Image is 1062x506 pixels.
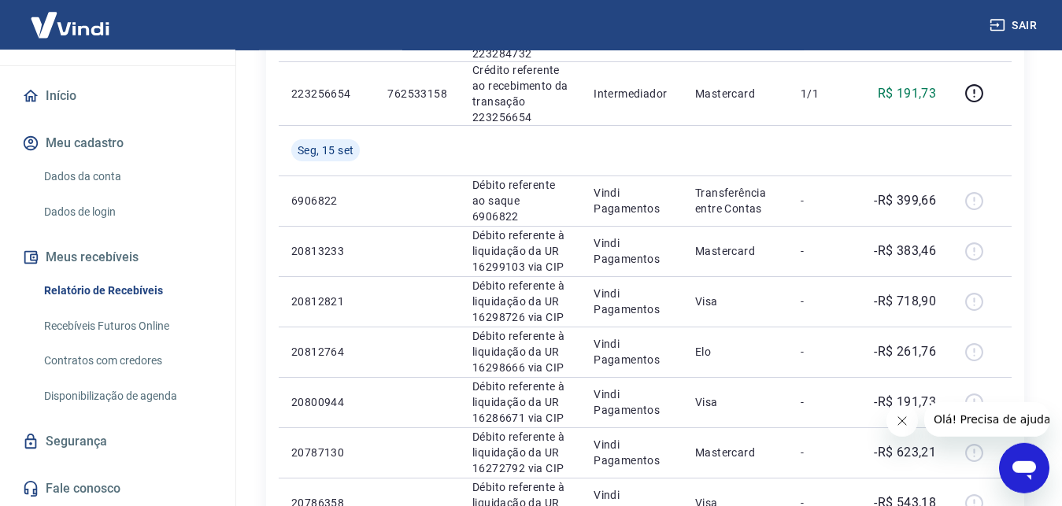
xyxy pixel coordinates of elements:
p: Mastercard [695,86,775,102]
p: Mastercard [695,243,775,259]
p: 20812821 [291,294,362,309]
a: Dados da conta [38,161,216,193]
span: Olá! Precisa de ajuda? [9,11,132,24]
p: 20813233 [291,243,362,259]
p: Débito referente à liquidação da UR 16298726 via CIP [472,278,568,325]
p: 762533158 [387,86,447,102]
p: Vindi Pagamentos [594,386,670,418]
a: Recebíveis Futuros Online [38,310,216,342]
p: - [801,344,847,360]
p: Vindi Pagamentos [594,185,670,216]
p: -R$ 399,66 [874,191,936,210]
iframe: Mensagem da empresa [924,402,1049,437]
p: Elo [695,344,775,360]
a: Relatório de Recebíveis [38,275,216,307]
p: Débito referente ao saque 6906822 [472,177,568,224]
p: Mastercard [695,445,775,460]
p: Vindi Pagamentos [594,336,670,367]
p: - [801,193,847,209]
p: Débito referente à liquidação da UR 16272792 via CIP [472,429,568,476]
p: Vindi Pagamentos [594,286,670,317]
p: 223256654 [291,86,362,102]
p: 20787130 [291,445,362,460]
p: -R$ 191,73 [874,393,936,412]
p: -R$ 383,46 [874,242,936,260]
p: 1/1 [801,86,847,102]
button: Meus recebíveis [19,240,216,275]
a: Disponibilização de agenda [38,380,216,412]
iframe: Botão para abrir a janela de mensagens [999,443,1049,493]
a: Dados de login [38,196,216,228]
button: Meu cadastro [19,126,216,161]
p: -R$ 623,21 [874,443,936,462]
p: 20812764 [291,344,362,360]
p: - [801,294,847,309]
p: Intermediador [594,86,670,102]
p: Vindi Pagamentos [594,235,670,267]
p: 6906822 [291,193,362,209]
button: Sair [986,11,1043,40]
p: - [801,445,847,460]
iframe: Fechar mensagem [886,405,918,437]
a: Segurança [19,424,216,459]
p: - [801,394,847,410]
p: -R$ 718,90 [874,292,936,311]
p: Transferência entre Contas [695,185,775,216]
p: Visa [695,294,775,309]
p: Débito referente à liquidação da UR 16298666 via CIP [472,328,568,375]
span: Seg, 15 set [298,142,353,158]
p: Crédito referente ao recebimento da transação 223256654 [472,62,568,125]
p: - [801,243,847,259]
p: Débito referente à liquidação da UR 16299103 via CIP [472,227,568,275]
p: Visa [695,394,775,410]
p: -R$ 261,76 [874,342,936,361]
a: Contratos com credores [38,345,216,377]
a: Fale conosco [19,471,216,506]
a: Início [19,79,216,113]
p: Débito referente à liquidação da UR 16286671 via CIP [472,379,568,426]
p: 20800944 [291,394,362,410]
img: Vindi [19,1,121,49]
p: Vindi Pagamentos [594,437,670,468]
p: R$ 191,73 [878,84,937,103]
